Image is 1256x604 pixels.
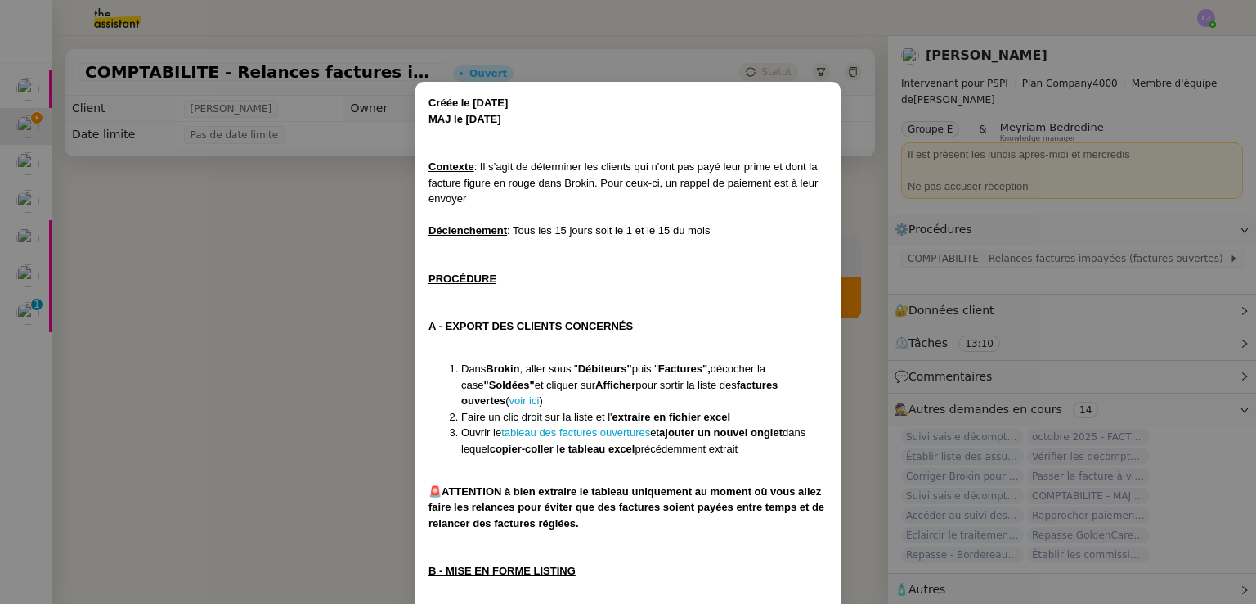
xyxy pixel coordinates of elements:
li: Ouvrir le et dans lequel précédemment extrait [461,425,828,457]
u: A - EXPORT DES CLIENTS CONCERNÉS [428,320,633,332]
strong: Brokin [486,363,519,375]
li: Faire un clic droit sur la liste et l' [461,409,828,426]
strong: ajouter un nouvel onglet [659,426,783,439]
div: : Il s’agit de déterminer les clients qui n’ont pas payé leur prime et dont la facture figure en ... [428,159,828,207]
u: PROCÉDURE [428,273,496,285]
a: tableau des factures ouvertures [501,426,650,439]
a: voir ici [509,394,540,407]
strong: Débiteurs" [578,363,632,375]
div: : Tous les 15 jours soit le 1 et le 15 du mois [428,223,828,239]
strong: 🚨ATTENTION à bien extraire le tableau uniquement au moment où vous allez faire les relances pour ... [428,485,824,530]
strong: Afficher [595,379,635,391]
u: Déclenchement [428,224,507,237]
u: B - MISE EN FORME LISTING [428,565,576,577]
u: Contexte [428,160,474,173]
li: Dans , aller sous " puis " décocher la case et cliquer sur pour sortir la liste des ( ) [461,361,828,409]
strong: Créée le [DATE] [428,97,508,109]
strong: copier-coller le tableau excel [490,443,635,455]
strong: "Soldées" [483,379,534,391]
strong: extraire en fichier excel [612,411,731,423]
strong: MAJ le [DATE] [428,113,501,125]
strong: Factures", [658,363,711,375]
